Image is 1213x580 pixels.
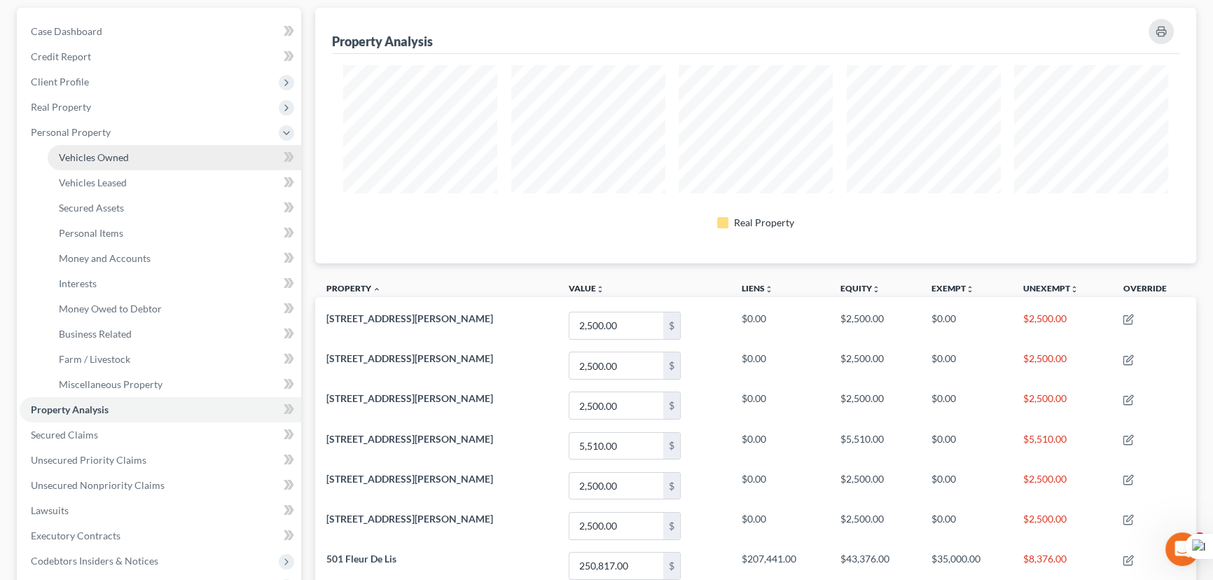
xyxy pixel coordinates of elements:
a: Business Related [48,322,301,347]
td: $2,500.00 [1012,466,1111,506]
span: Executory Contracts [31,530,120,541]
span: Vehicles Leased [59,177,127,188]
td: $2,500.00 [1012,386,1111,426]
input: 0.00 [569,513,663,539]
input: 0.00 [569,392,663,419]
a: Case Dashboard [20,19,301,44]
div: Property Analysis [332,33,433,50]
span: Personal Items [59,227,123,239]
input: 0.00 [569,433,663,460]
div: $ [663,433,680,460]
a: Interests [48,271,301,296]
span: Money Owed to Debtor [59,303,162,315]
span: [STREET_ADDRESS][PERSON_NAME] [326,392,493,404]
iframe: Intercom live chat [1165,532,1199,566]
td: $2,500.00 [829,386,920,426]
a: Property Analysis [20,397,301,422]
a: Personal Items [48,221,301,246]
span: 3 [1194,532,1205,544]
span: Business Related [59,328,132,340]
span: Vehicles Owned [59,151,129,163]
input: 0.00 [569,553,663,579]
td: $0.00 [730,386,829,426]
div: $ [663,392,680,419]
td: $0.00 [920,345,1012,385]
span: Codebtors Insiders & Notices [31,555,158,567]
td: $5,510.00 [1012,426,1111,466]
span: Real Property [31,101,91,113]
td: $0.00 [730,466,829,506]
a: Money and Accounts [48,246,301,271]
div: $ [663,312,680,339]
span: Interests [59,277,97,289]
a: Lawsuits [20,498,301,523]
td: $0.00 [920,466,1012,506]
td: $0.00 [920,386,1012,426]
a: Miscellaneous Property [48,372,301,397]
td: $0.00 [920,506,1012,546]
span: [STREET_ADDRESS][PERSON_NAME] [326,312,493,324]
a: Farm / Livestock [48,347,301,372]
td: $0.00 [920,426,1012,466]
a: Money Owed to Debtor [48,296,301,322]
td: $2,500.00 [829,506,920,546]
td: $2,500.00 [829,345,920,385]
div: $ [663,352,680,379]
td: $2,500.00 [829,466,920,506]
i: unfold_more [764,285,772,294]
a: Liensunfold_more [741,283,772,294]
span: Property Analysis [31,403,109,415]
td: $5,510.00 [829,426,920,466]
td: $0.00 [730,426,829,466]
span: Personal Property [31,126,111,138]
span: 501 Fleur De Lis [326,553,396,565]
td: $2,500.00 [1012,345,1111,385]
a: Property expand_less [326,283,381,294]
span: Secured Assets [59,202,124,214]
input: 0.00 [569,312,663,339]
i: unfold_more [871,285,880,294]
input: 0.00 [569,352,663,379]
div: Real Property [734,216,794,230]
span: [STREET_ADDRESS][PERSON_NAME] [326,433,493,445]
span: Credit Report [31,50,91,62]
td: $2,500.00 [1012,506,1111,546]
i: unfold_more [1070,285,1079,294]
span: Miscellaneous Property [59,378,162,390]
a: Credit Report [20,44,301,69]
a: Secured Claims [20,422,301,448]
span: Money and Accounts [59,252,151,264]
a: Valueunfold_more [569,283,604,294]
td: $0.00 [920,305,1012,345]
i: unfold_more [596,285,604,294]
th: Override [1111,275,1196,306]
span: [STREET_ADDRESS][PERSON_NAME] [326,352,493,364]
a: Executory Contracts [20,523,301,548]
span: Case Dashboard [31,25,102,37]
div: $ [663,473,680,499]
a: Unsecured Priority Claims [20,448,301,473]
a: Vehicles Owned [48,145,301,170]
input: 0.00 [569,473,663,499]
span: Unsecured Nonpriority Claims [31,479,165,491]
span: Lawsuits [31,504,69,516]
a: Vehicles Leased [48,170,301,195]
a: Exemptunfold_more [931,283,974,294]
td: $0.00 [730,506,829,546]
div: $ [663,553,680,579]
td: $2,500.00 [829,305,920,345]
a: Unexemptunfold_more [1023,283,1079,294]
i: unfold_more [966,285,974,294]
a: Equityunfold_more [840,283,880,294]
div: $ [663,513,680,539]
span: [STREET_ADDRESS][PERSON_NAME] [326,513,493,525]
a: Secured Assets [48,195,301,221]
td: $0.00 [730,305,829,345]
span: Secured Claims [31,429,98,441]
td: $0.00 [730,345,829,385]
td: $2,500.00 [1012,305,1111,345]
span: Client Profile [31,76,89,88]
i: expand_less [373,285,381,294]
span: Unsecured Priority Claims [31,454,146,466]
span: [STREET_ADDRESS][PERSON_NAME] [326,473,493,485]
